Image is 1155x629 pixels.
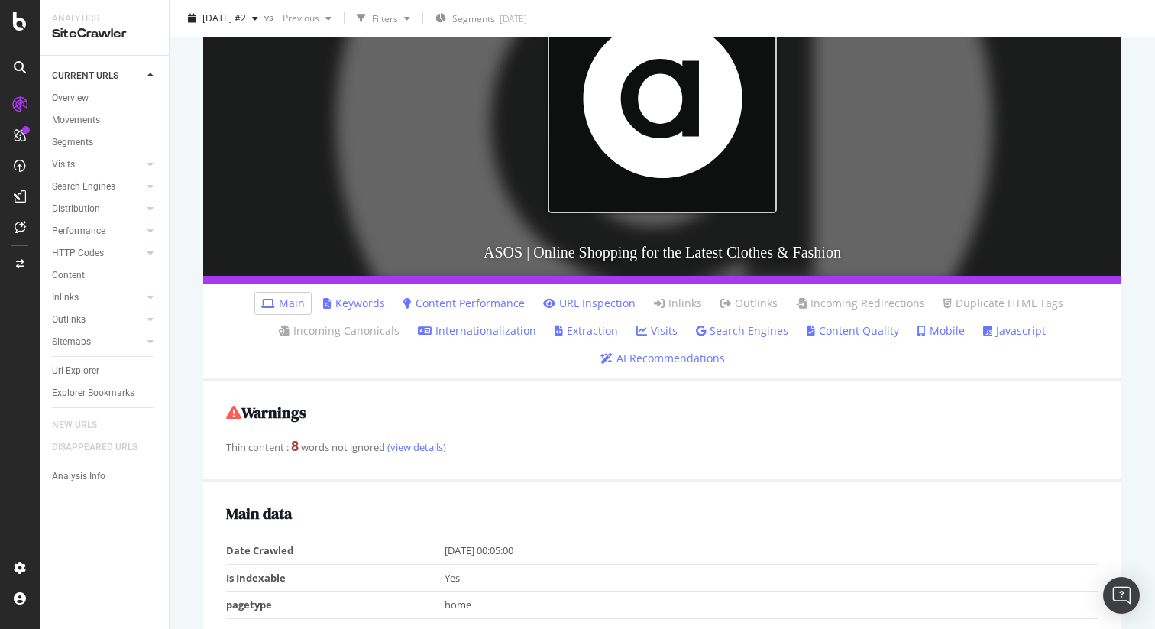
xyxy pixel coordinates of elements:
a: Sitemaps [52,334,143,350]
a: Content [52,267,158,284]
a: Visits [636,323,678,339]
h2: Warnings [226,404,1098,421]
a: Content Performance [403,296,525,311]
a: Inlinks [52,290,143,306]
td: Yes [445,564,1099,592]
div: Analysis Info [52,469,105,485]
a: Incoming Canonicals [279,323,400,339]
div: SiteCrawler [52,25,157,43]
a: Inlinks [654,296,702,311]
a: DISAPPEARED URLS [52,439,153,456]
a: Movements [52,112,158,128]
button: [DATE] #2 [182,6,264,31]
a: Visits [52,157,143,173]
a: NEW URLS [52,417,112,433]
a: Overview [52,90,158,106]
a: Url Explorer [52,363,158,379]
td: Is Indexable [226,564,445,592]
div: Performance [52,223,105,239]
h3: ASOS | Online Shopping for the Latest Clothes & Fashion [203,229,1121,276]
span: vs [264,10,277,23]
a: Outlinks [52,312,143,328]
a: Analysis Info [52,469,158,485]
div: HTTP Codes [52,245,104,261]
div: DISAPPEARED URLS [52,439,137,456]
div: Sitemaps [52,334,91,350]
h2: Main data [226,505,1098,522]
div: Movements [52,112,100,128]
a: Mobile [917,323,965,339]
a: Internationalization [418,323,536,339]
div: Open Intercom Messenger [1103,577,1140,614]
td: pagetype [226,592,445,619]
div: Outlinks [52,312,86,328]
a: Search Engines [52,179,143,195]
a: CURRENT URLS [52,68,143,84]
a: Outlinks [720,296,778,311]
td: home [445,592,1099,619]
div: [DATE] [500,12,527,25]
a: Search Engines [696,323,788,339]
td: Date Crawled [226,537,445,564]
div: Search Engines [52,179,115,195]
a: Content Quality [807,323,899,339]
a: Segments [52,135,158,151]
div: Overview [52,90,89,106]
span: Previous [277,11,319,24]
div: Segments [52,135,93,151]
div: Content [52,267,85,284]
a: URL Inspection [543,296,636,311]
a: Incoming Redirections [796,296,925,311]
a: HTTP Codes [52,245,143,261]
a: Distribution [52,201,143,217]
a: Performance [52,223,143,239]
span: 2025 Sep. 23rd #2 [202,11,246,24]
div: NEW URLS [52,417,97,433]
a: (view details) [385,440,446,454]
a: AI Recommendations [600,351,725,366]
button: Previous [277,6,338,31]
button: Segments[DATE] [429,6,533,31]
div: Inlinks [52,290,79,306]
div: Analytics [52,12,157,25]
div: Url Explorer [52,363,99,379]
div: Filters [372,11,398,24]
strong: 8 [291,436,299,455]
a: Javascript [983,323,1046,339]
span: Segments [452,12,495,25]
button: Filters [351,6,416,31]
div: CURRENT URLS [52,68,118,84]
div: Thin content : words not ignored [226,436,1098,456]
a: Keywords [323,296,385,311]
div: Explorer Bookmarks [52,385,134,401]
a: Explorer Bookmarks [52,385,158,401]
a: Duplicate HTML Tags [943,296,1063,311]
a: Extraction [555,323,618,339]
a: Main [261,296,305,311]
div: Distribution [52,201,100,217]
td: [DATE] 00:05:00 [445,537,1099,564]
div: Visits [52,157,75,173]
